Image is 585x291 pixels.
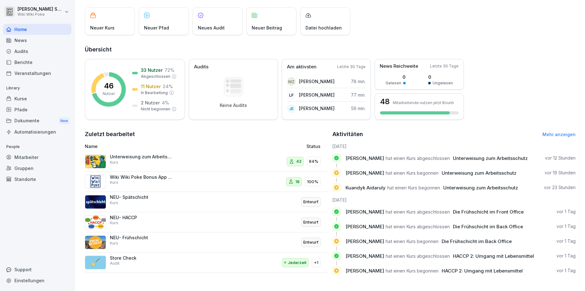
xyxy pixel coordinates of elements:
[110,235,172,241] p: NEU- Frühschicht
[346,253,384,259] span: [PERSON_NAME]
[346,170,384,176] span: [PERSON_NAME]
[299,78,335,85] p: [PERSON_NAME]
[3,57,71,68] a: Berichte
[443,185,518,191] span: Unterweisung zum Arbeitsschutz
[59,117,69,124] div: New
[3,264,71,275] div: Support
[103,91,115,97] p: Nutzer
[85,212,328,233] a: NEU- HACCPKursEntwurf
[85,155,106,168] img: bgsrfyvhdm6180ponve2jajk.png
[141,106,170,112] p: Nicht begonnen
[220,103,247,108] p: Keine Audits
[110,160,118,165] p: Kurs
[3,46,71,57] a: Audits
[110,241,118,246] p: Kurs
[393,100,454,105] p: Mitarbeitende nutzen jetzt Bounti
[3,68,71,79] div: Veranstaltungen
[3,93,71,104] div: Kurse
[442,238,512,244] span: Die Frühschicht im Back Office
[287,63,316,71] p: Am aktivsten
[3,152,71,163] a: Mitarbeiter
[453,253,534,259] span: HACCP 2: Umgang mit Lebensmittel
[85,175,106,188] img: zd9v5qvtq7yib1glwron5om4.png
[296,158,301,165] p: 43
[453,224,523,230] span: Die Frühschicht im Back Office
[314,260,318,266] p: +1
[346,238,384,244] span: [PERSON_NAME]
[3,35,71,46] a: News
[3,104,71,115] a: Pfade
[85,130,328,139] h2: Zuletzt bearbeitet
[544,184,576,191] p: vor 23 Stunden
[295,179,300,185] p: 18
[141,83,161,90] p: 11 Nutzer
[110,194,172,200] p: NEU- Spätschicht
[557,223,576,230] p: vor 1 Tag
[453,209,524,215] span: Die Frühschicht im Front Office
[346,155,384,161] span: [PERSON_NAME]
[442,268,523,274] span: HACCP 2: Umgang mit Lebensmittel
[380,63,418,70] p: News Reichweite
[542,132,576,137] a: Mehr anzeigen
[141,67,163,73] p: 33 Nutzer
[3,275,71,286] div: Einstellungen
[442,170,516,176] span: Unterweisung zum Arbeitsschutz
[3,115,71,127] a: DokumenteNew
[85,192,328,212] a: NEU- SpätschichtKursEntwurf
[110,261,120,266] p: Audit
[85,253,328,273] a: 🧹Store CheckAuditJederzeit+1
[309,158,318,165] p: 84%
[386,155,450,161] span: hat einen Kurs abgeschlossen
[144,24,169,31] p: Neuer Pfad
[163,83,173,90] p: 24 %
[386,80,401,86] p: Gelesen
[194,63,208,71] p: Audits
[3,163,71,174] a: Gruppen
[85,232,328,253] a: NEU- FrühschichtKursEntwurf
[287,104,296,113] div: JE
[3,24,71,35] a: Home
[433,80,453,86] p: Ungelesen
[346,185,386,191] span: Kuandyk Aidaruly
[557,238,576,244] p: vor 1 Tag
[162,99,169,106] p: 4 %
[430,63,459,69] p: Letzte 30 Tage
[337,64,366,70] p: Letzte 30 Tage
[3,126,71,137] a: Automatisierungen
[3,174,71,185] a: Standorte
[307,179,318,185] p: 100%
[545,155,576,161] p: vor 12 Stunden
[332,143,576,150] h6: [DATE]
[346,209,384,215] span: [PERSON_NAME]
[386,74,406,80] p: 0
[165,67,174,73] p: 72 %
[110,215,172,220] p: NEU- HACCP
[386,224,450,230] span: hat einen Kurs abgeschlossen
[303,219,318,225] p: Entwurf
[557,209,576,215] p: vor 1 Tag
[110,154,172,160] p: Unterweisung zum Arbeitsschutz
[386,238,439,244] span: hat einen Kurs begonnen
[299,92,335,98] p: [PERSON_NAME]
[252,24,282,31] p: Neuer Beitrag
[90,24,115,31] p: Neuer Kurs
[332,130,363,139] h2: Aktivitäten
[18,12,63,17] p: Wiki Wiki Poke
[303,239,318,246] p: Entwurf
[305,24,342,31] p: Datei hochladen
[110,180,118,185] p: Kurs
[346,224,384,230] span: [PERSON_NAME]
[380,98,390,105] h3: 48
[351,92,366,98] p: 77 min.
[346,268,384,274] span: [PERSON_NAME]
[110,220,118,226] p: Kurs
[110,174,172,180] p: Wiki Wiki Poke Bonus App (ab [DATE])
[386,268,439,274] span: hat einen Kurs begonnen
